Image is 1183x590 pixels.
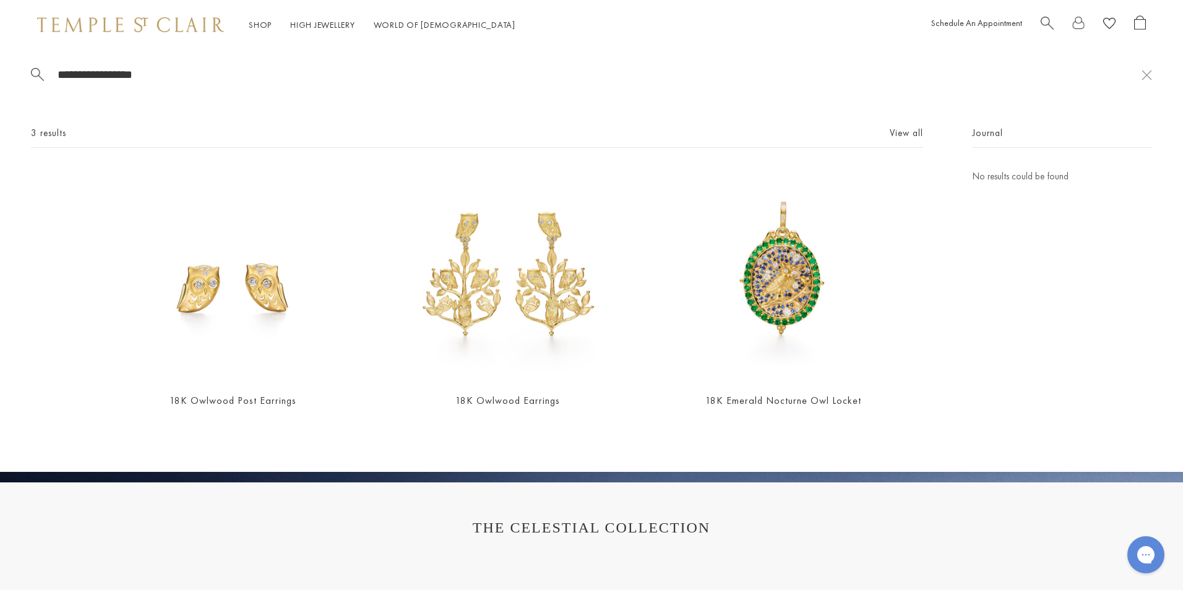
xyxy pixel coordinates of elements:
[402,169,615,382] img: 18K Owlwood Earrings
[1041,15,1054,35] a: Search
[676,169,890,382] img: 18K Emerald Nocturne Owl Locket
[402,169,615,382] a: E31811-OWLWOOD18K Owlwood Earrings
[126,169,340,382] a: E31886-OWLWOOD18K Owlwood Post Earrings
[249,17,515,33] nav: Main navigation
[705,394,861,407] a: 18K Emerald Nocturne Owl Locket
[1134,15,1146,35] a: Open Shopping Bag
[37,17,224,32] img: Temple St. Clair
[49,519,1134,536] h1: THE CELESTIAL COLLECTION
[1103,15,1116,35] a: View Wishlist
[374,19,515,30] a: World of [DEMOGRAPHIC_DATA]World of [DEMOGRAPHIC_DATA]
[1121,532,1171,578] iframe: Gorgias live chat messenger
[290,19,355,30] a: High JewelleryHigh Jewellery
[931,17,1022,28] a: Schedule An Appointment
[890,126,923,140] a: View all
[249,19,272,30] a: ShopShop
[126,169,340,382] img: 18K Owlwood Post Earrings
[170,394,296,407] a: 18K Owlwood Post Earrings
[455,394,560,407] a: 18K Owlwood Earrings
[31,126,66,141] span: 3 results
[973,126,1003,141] span: Journal
[973,169,1152,184] p: No results could be found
